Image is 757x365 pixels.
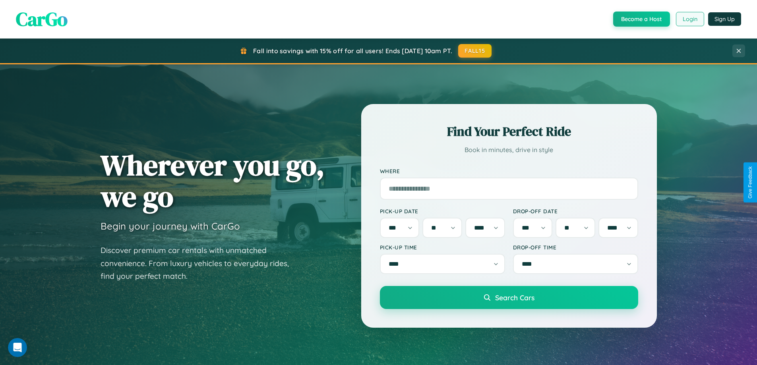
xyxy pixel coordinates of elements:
button: Become a Host [613,12,670,27]
h3: Begin your journey with CarGo [101,220,240,232]
iframe: Intercom live chat [8,338,27,357]
div: Give Feedback [747,166,753,199]
label: Pick-up Date [380,208,505,214]
button: Sign Up [708,12,741,26]
h2: Find Your Perfect Ride [380,123,638,140]
button: Search Cars [380,286,638,309]
label: Pick-up Time [380,244,505,251]
p: Book in minutes, drive in style [380,144,638,156]
span: CarGo [16,6,68,32]
span: Fall into savings with 15% off for all users! Ends [DATE] 10am PT. [253,47,452,55]
label: Where [380,168,638,174]
span: Search Cars [495,293,534,302]
p: Discover premium car rentals with unmatched convenience. From luxury vehicles to everyday rides, ... [101,244,299,283]
button: FALL15 [458,44,492,58]
label: Drop-off Date [513,208,638,214]
h1: Wherever you go, we go [101,149,325,212]
button: Login [676,12,704,26]
label: Drop-off Time [513,244,638,251]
